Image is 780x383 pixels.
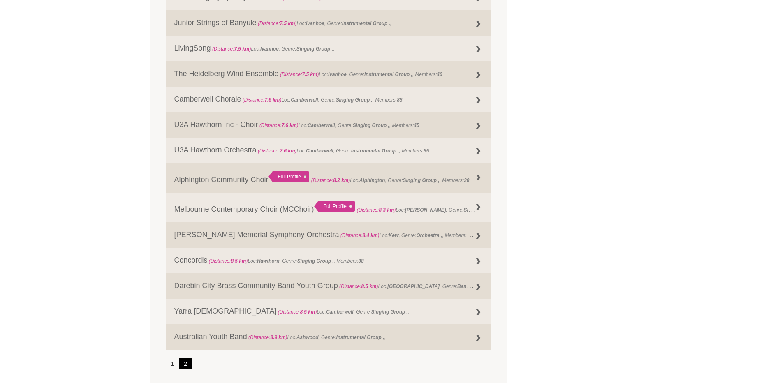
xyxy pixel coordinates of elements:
[278,309,317,315] span: (Distance: )
[211,46,335,52] span: Loc: , Genre: ,
[166,324,491,350] a: Australian Youth Band (Distance:8.9 km)Loc:Ashwood, Genre:Instrumental Group ,,
[280,148,295,154] strong: 7.6 km
[212,46,251,52] span: (Distance: )
[389,233,398,238] strong: Kew
[340,233,380,238] span: (Distance: )
[166,163,491,193] a: Alphington Community Choir Full Profile (Distance:8.2 km)Loc:Alphington, Genre:Singing Group ,, M...
[339,284,378,289] span: (Distance: )
[339,231,485,239] span: Loc: , Genre: , Members:
[300,309,315,315] strong: 8.5 km
[271,335,286,340] strong: 8.9 km
[403,178,440,183] strong: Singing Group ,
[336,335,384,340] strong: Instrumental Group ,
[166,222,491,248] a: [PERSON_NAME] Memorial Symphony Orchestra (Distance:8.4 km)Loc:Kew, Genre:Orchestra ,, Members:va...
[379,207,394,213] strong: 8.3 km
[362,233,377,238] strong: 8.4 km
[280,72,319,77] span: (Distance: )
[166,358,179,369] li: 1
[457,281,487,290] strong: Band Brass ,
[166,193,491,222] a: Melbourne Contemporary Choir (MCChoir) Full Profile (Distance:8.3 km)Loc:[PERSON_NAME], Genre:Sin...
[437,72,442,77] strong: 40
[359,178,385,183] strong: Alphington
[260,46,279,52] strong: Ivanhoe
[166,248,491,273] a: Concordis (Distance:8.5 km)Loc:Hawthorn, Genre:Singing Group ,, Members:38
[166,138,491,163] a: U3A Hawthorn Orchestra (Distance:7.6 km)Loc:Camberwell, Genre:Instrumental Group ,, Members:55
[166,87,491,112] a: Camberwell Chorale (Distance:7.6 km)Loc:Camberwell, Genre:Singing Group ,, Members:85
[364,72,412,77] strong: Instrumental Group ,
[166,36,491,61] a: LivingSong (Distance:7.5 km)Loc:Ivanhoe, Genre:Singing Group ,,
[296,46,333,52] strong: Singing Group ,
[353,122,389,128] strong: Singing Group ,
[277,309,410,315] span: Loc: , Genre: ,
[424,148,429,154] strong: 55
[361,284,377,289] strong: 8.5 km
[306,21,324,26] strong: Ivanhoe
[387,284,440,289] strong: [GEOGRAPHIC_DATA]
[243,97,282,103] span: (Distance: )
[264,97,280,103] strong: 7.6 km
[257,258,280,264] strong: Hawthorn
[414,122,419,128] strong: 45
[311,178,350,183] span: (Distance: )
[464,178,469,183] strong: 20
[234,46,249,52] strong: 7.5 km
[296,335,319,340] strong: Ashwood
[302,72,317,77] strong: 7.5 km
[257,148,429,154] span: Loc: , Genre: , Members:
[166,61,491,87] a: The Heidelberg Wind Ensemble (Distance:7.5 km)Loc:Ivanhoe, Genre:Instrumental Group ,, Members:40
[357,207,396,213] span: (Distance: )
[357,205,533,213] span: Loc: , Genre: , Members:
[231,258,246,264] strong: 8.5 km
[179,358,192,369] a: 2
[314,201,355,212] div: Full Profile
[308,122,335,128] strong: Camberwell
[397,97,402,103] strong: 85
[268,171,309,182] div: Full Profile
[371,309,408,315] strong: Singing Group ,
[280,21,295,26] strong: 7.5 km
[336,97,373,103] strong: Singing Group ,
[258,122,419,128] span: Loc: , Genre: , Members:
[208,258,364,264] span: Loc: , Genre: , Members:
[241,97,403,103] span: Loc: , Genre: , Members:
[166,273,491,299] a: Darebin City Brass Community Band Youth Group (Distance:8.5 km)Loc:[GEOGRAPHIC_DATA], Genre:Band ...
[209,258,248,264] span: (Distance: )
[405,207,446,213] strong: [PERSON_NAME]
[247,335,386,340] span: Loc: , Genre: ,
[257,21,391,26] span: Loc: , Genre: ,
[416,233,442,238] strong: Orchestra ,
[281,122,296,128] strong: 7.6 km
[258,148,297,154] span: (Distance: )
[166,299,491,324] a: Yarra [DEMOGRAPHIC_DATA] (Distance:8.5 km)Loc:Camberwell, Genre:Singing Group ,,
[166,10,491,36] a: Junior Strings of Banyule (Distance:7.5 km)Loc:Ivanhoe, Genre:Instrumental Group ,,
[297,258,334,264] strong: Singing Group ,
[358,258,363,264] strong: 38
[338,281,488,290] span: Loc: , Genre: ,
[326,309,354,315] strong: Camberwell
[258,21,297,26] span: (Distance: )
[166,112,491,138] a: U3A Hawthorn Inc - Choir (Distance:7.6 km)Loc:Camberwell, Genre:Singing Group ,, Members:45
[248,335,287,340] span: (Distance: )
[333,178,348,183] strong: 8.2 km
[328,72,347,77] strong: Ivanhoe
[342,21,390,26] strong: Instrumental Group ,
[306,148,333,154] strong: Camberwell
[279,72,442,77] span: Loc: , Genre: , Members:
[291,97,318,103] strong: Camberwell
[464,205,500,213] strong: Singing Group ,
[351,148,399,154] strong: Instrumental Group ,
[259,122,299,128] span: (Distance: )
[311,178,470,183] span: Loc: , Genre: , Members:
